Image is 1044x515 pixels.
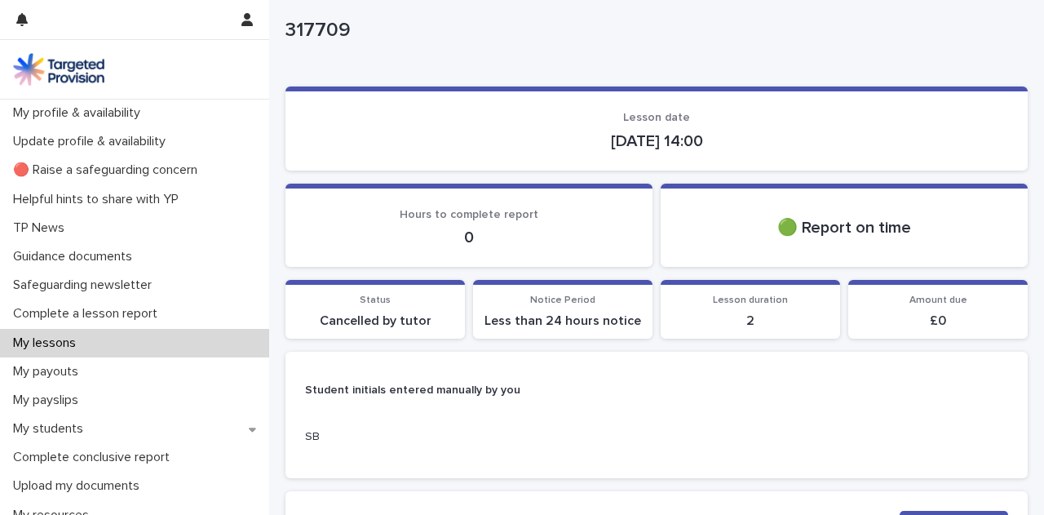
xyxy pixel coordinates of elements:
p: 🔴 Raise a safeguarding concern [7,162,210,178]
p: My profile & availability [7,105,153,121]
p: [DATE] 14:00 [305,131,1008,151]
p: 0 [305,228,633,247]
p: My lessons [7,335,89,351]
p: Update profile & availability [7,134,179,149]
p: My students [7,421,96,437]
p: 🟢 Report on time [680,218,1008,238]
span: Hours to complete report [400,209,538,220]
span: Amount due [909,295,967,305]
img: M5nRWzHhSzIhMunXDL62 [13,53,104,86]
p: Safeguarding newsletter [7,277,165,293]
span: Notice Period [530,295,595,305]
span: Lesson date [623,112,690,123]
p: Complete a lesson report [7,306,170,322]
p: Less than 24 hours notice [483,313,643,329]
p: Helpful hints to share with YP [7,192,192,207]
p: 2 [670,313,830,329]
p: Complete conclusive report [7,450,183,465]
p: My payouts [7,364,91,380]
p: 317709 [285,19,1021,42]
span: Lesson duration [713,295,788,305]
p: TP News [7,220,77,236]
p: Guidance documents [7,249,145,264]
p: SB [305,428,526,446]
p: Cancelled by tutor [295,313,455,329]
p: Upload my documents [7,478,153,494]
p: £ 0 [858,313,1018,329]
p: My payslips [7,393,91,408]
span: Status [360,295,391,305]
strong: Student initials entered manually by you [305,384,520,396]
